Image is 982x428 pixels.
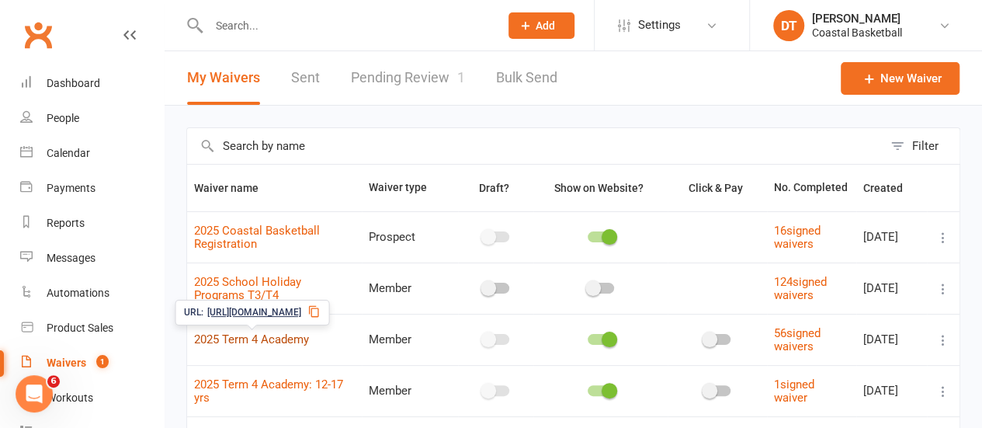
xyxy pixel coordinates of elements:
[351,51,465,105] a: Pending Review1
[812,26,902,40] div: Coastal Basketball
[863,179,920,197] button: Created
[47,252,95,264] div: Messages
[194,179,276,197] button: Waiver name
[47,322,113,334] div: Product Sales
[194,378,343,405] a: 2025 Term 4 Academy: 12-17 yrs
[194,332,309,346] a: 2025 Term 4 Academy
[19,16,57,54] a: Clubworx
[767,165,856,211] th: No. Completed
[863,182,920,194] span: Created
[204,15,489,37] input: Search...
[912,137,939,155] div: Filter
[773,10,804,41] div: DT
[20,311,164,346] a: Product Sales
[689,182,743,194] span: Click & Pay
[812,12,902,26] div: [PERSON_NAME]
[20,276,164,311] a: Automations
[479,182,509,194] span: Draft?
[20,206,164,241] a: Reports
[194,275,301,302] a: 2025 School Holiday Programs T3/T4
[47,391,93,404] div: Workouts
[638,8,681,43] span: Settings
[187,128,883,164] input: Search by name
[20,171,164,206] a: Payments
[774,378,814,405] a: 1signed waiver
[47,77,100,89] div: Dashboard
[675,179,760,197] button: Click & Pay
[774,224,821,251] a: 16signed waivers
[194,224,320,251] a: 2025 Coastal Basketball Registration
[465,179,526,197] button: Draft?
[774,326,821,353] a: 56signed waivers
[47,287,109,299] div: Automations
[496,51,557,105] a: Bulk Send
[47,147,90,159] div: Calendar
[194,182,276,194] span: Waiver name
[856,365,927,416] td: [DATE]
[540,179,661,197] button: Show on Website?
[856,211,927,263] td: [DATE]
[20,381,164,416] a: Workouts
[16,375,53,412] iframe: Intercom live chat
[508,12,574,39] button: Add
[47,112,79,124] div: People
[47,182,95,194] div: Payments
[554,182,644,194] span: Show on Website?
[20,136,164,171] a: Calendar
[774,275,827,302] a: 124signed waivers
[291,51,320,105] a: Sent
[362,314,458,365] td: Member
[184,305,203,320] span: URL:
[20,346,164,381] a: Waivers 1
[841,62,959,95] a: New Waiver
[362,263,458,314] td: Member
[20,101,164,136] a: People
[362,211,458,263] td: Prospect
[856,314,927,365] td: [DATE]
[47,375,60,388] span: 6
[47,217,85,229] div: Reports
[457,69,465,85] span: 1
[207,305,301,320] span: [URL][DOMAIN_NAME]
[856,263,927,314] td: [DATE]
[536,19,555,32] span: Add
[47,357,86,369] div: Waivers
[20,241,164,276] a: Messages
[362,165,458,211] th: Waiver type
[362,365,458,416] td: Member
[96,355,109,368] span: 1
[20,66,164,101] a: Dashboard
[187,51,260,105] button: My Waivers
[883,128,959,164] button: Filter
